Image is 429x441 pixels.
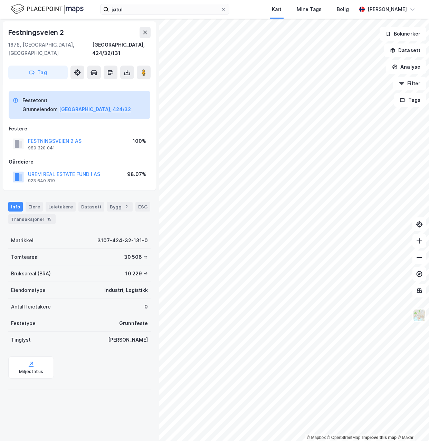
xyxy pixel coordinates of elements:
div: 15 [46,216,53,223]
div: 1678, [GEOGRAPHIC_DATA], [GEOGRAPHIC_DATA] [8,41,92,57]
div: Eiere [26,202,43,212]
div: Festetomt [22,96,131,105]
div: 2 [123,203,130,210]
div: Bygg [107,202,133,212]
div: [GEOGRAPHIC_DATA], 424/32/131 [92,41,151,57]
div: Gårdeiere [9,158,150,166]
div: ESG [135,202,150,212]
div: Industri, Logistikk [104,286,148,294]
div: Festetype [11,319,36,327]
div: [PERSON_NAME] [108,336,148,344]
a: Improve this map [362,435,397,440]
div: Tinglyst [11,336,31,344]
div: Bruksareal (BRA) [11,269,51,278]
div: Festningsveien 2 [8,27,65,38]
div: Bolig [337,5,349,13]
div: Mine Tags [297,5,322,13]
div: Kart [272,5,282,13]
button: Bokmerker [380,27,426,41]
button: Tag [8,66,68,79]
div: 989 320 041 [28,145,55,151]
a: Mapbox [307,435,326,440]
div: Antall leietakere [11,303,51,311]
div: Grunnfeste [119,319,148,327]
div: Tomteareal [11,253,39,261]
button: Tags [394,93,426,107]
div: 0 [144,303,148,311]
div: 923 640 819 [28,178,55,184]
div: Leietakere [46,202,76,212]
a: OpenStreetMap [327,435,361,440]
iframe: Chat Widget [394,408,429,441]
button: Filter [393,77,426,90]
button: [GEOGRAPHIC_DATA], 424/32 [59,105,131,114]
div: Transaksjoner [8,214,56,224]
div: 98.07% [127,170,146,178]
div: 100% [133,137,146,145]
div: [PERSON_NAME] [368,5,407,13]
div: 30 506 ㎡ [124,253,148,261]
button: Datasett [384,43,426,57]
div: Info [8,202,23,212]
div: Festere [9,125,150,133]
div: Datasett [78,202,104,212]
button: Analyse [386,60,426,74]
div: 10 229 ㎡ [125,269,148,278]
img: Z [413,309,426,322]
div: 3107-424-32-131-0 [97,236,148,245]
input: Søk på adresse, matrikkel, gårdeiere, leietakere eller personer [109,4,221,14]
div: Miljøstatus [19,369,43,374]
img: logo.f888ab2527a4732fd821a326f86c7f29.svg [11,3,84,15]
div: Grunneiendom [22,105,58,114]
div: Eiendomstype [11,286,46,294]
div: Matrikkel [11,236,34,245]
